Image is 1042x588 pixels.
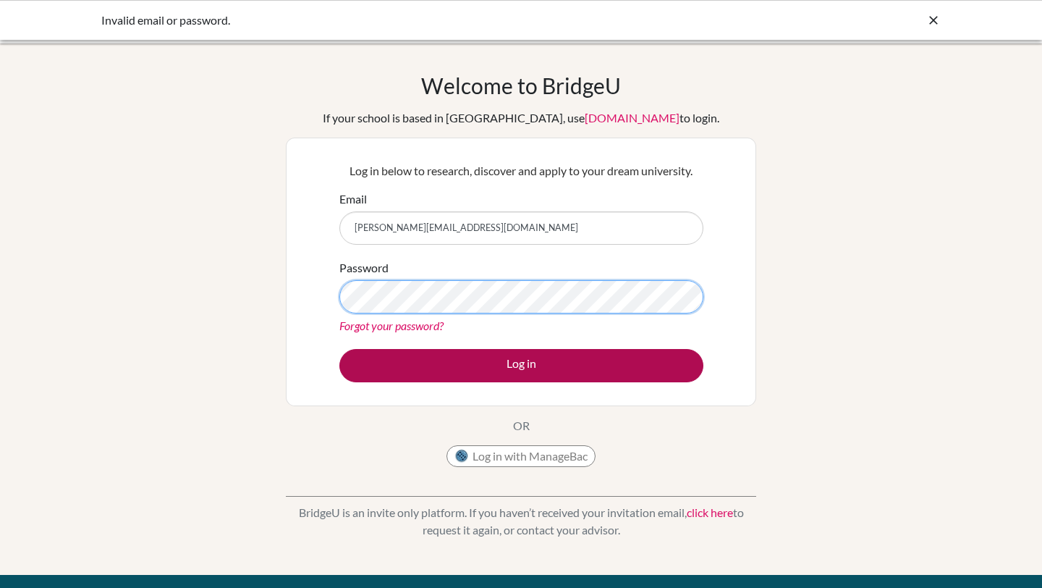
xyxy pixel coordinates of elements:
label: Email [339,190,367,208]
p: BridgeU is an invite only platform. If you haven’t received your invitation email, to request it ... [286,504,756,539]
h1: Welcome to BridgeU [421,72,621,98]
a: Forgot your password? [339,319,444,332]
a: [DOMAIN_NAME] [585,111,679,125]
a: click here [687,505,733,519]
button: Log in [339,349,703,382]
label: Password [339,259,389,277]
p: OR [513,417,530,434]
div: Invalid email or password. [101,12,724,29]
p: Log in below to research, discover and apply to your dream university. [339,162,703,180]
button: Log in with ManageBac [446,445,596,467]
div: If your school is based in [GEOGRAPHIC_DATA], use to login. [323,109,719,127]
